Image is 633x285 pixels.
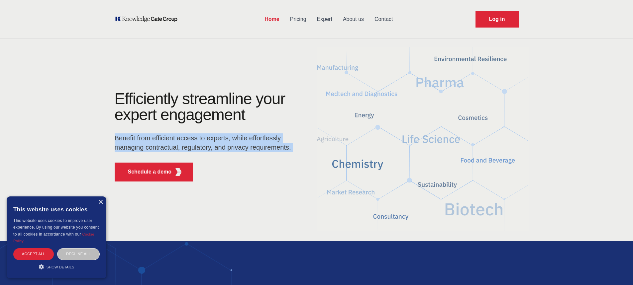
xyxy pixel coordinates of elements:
[115,163,193,181] button: Schedule a demoKGG Fifth Element RED
[47,265,74,269] span: Show details
[13,248,54,260] div: Accept all
[285,11,312,28] a: Pricing
[312,11,338,28] a: Expert
[13,263,100,270] div: Show details
[369,11,398,28] a: Contact
[128,168,172,176] p: Schedule a demo
[338,11,369,28] a: About us
[57,248,100,260] div: Decline all
[259,11,284,28] a: Home
[475,11,519,28] a: Request Demo
[600,253,633,285] iframe: Chat Widget
[174,168,182,176] img: KGG Fifth Element RED
[98,200,103,205] div: Close
[13,232,94,243] a: Cookie Policy
[13,218,99,237] span: This website uses cookies to improve user experience. By using our website you consent to all coo...
[115,90,285,123] h1: Efficiently streamline your expert engagement
[13,201,100,217] div: This website uses cookies
[115,16,182,23] a: KOL Knowledge Platform: Talk to Key External Experts (KEE)
[115,133,295,152] p: Benefit from efficient access to experts, while effortlessly managing contractual, regulatory, an...
[317,43,529,234] img: KGG Fifth Element RED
